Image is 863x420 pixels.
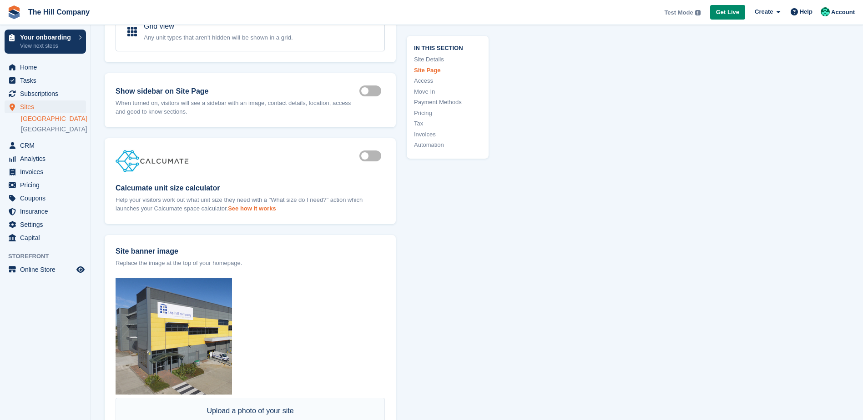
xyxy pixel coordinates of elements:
[5,139,86,152] a: menu
[116,195,385,213] p: Help your visitors work out what unit size they need with a "What size do I need?" action which l...
[831,8,855,17] span: Account
[755,7,773,16] span: Create
[5,179,86,191] a: menu
[5,30,86,54] a: Your onboarding View next steps
[414,98,481,107] a: Payment Methods
[116,278,232,395] img: image%20(1).jpg
[5,231,86,244] a: menu
[800,7,813,16] span: Help
[20,139,75,152] span: CRM
[414,55,481,64] a: Site Details
[695,10,701,15] img: icon-info-grey-7440780725fd019a000dd9b08b2336e03edf1995a4989e88bcd33f0948082b44.svg
[116,183,385,194] label: Calcumate unit size calculator
[20,34,74,40] p: Your onboarding
[5,218,86,231] a: menu
[20,61,75,74] span: Home
[75,264,86,275] a: Preview store
[20,192,75,205] span: Coupons
[25,5,93,20] a: The Hill Company
[710,5,745,20] a: Get Live
[8,252,91,261] span: Storefront
[5,192,86,205] a: menu
[5,205,86,218] a: menu
[20,165,75,178] span: Invoices
[821,7,830,16] img: Bradley Hill
[144,22,174,30] span: Grid view
[414,108,481,117] a: Pricing
[21,115,86,123] a: [GEOGRAPHIC_DATA]
[20,42,74,50] p: View next steps
[414,140,481,150] a: Automation
[5,87,86,100] a: menu
[5,61,86,74] a: menu
[20,179,75,191] span: Pricing
[116,246,385,257] label: Site banner image
[21,125,86,134] a: [GEOGRAPHIC_DATA]
[5,165,86,178] a: menu
[116,149,189,172] img: calcumate_logo-68c4a8085deca898b53b220a1c7e8a9816cf402ee1955ba1cf094f9c8ec4eff4.jpg
[414,119,481,128] a: Tax
[116,86,359,97] label: Show sidebar on Site Page
[414,76,481,85] a: Access
[664,8,693,17] span: Test Mode
[5,152,86,165] a: menu
[414,130,481,139] a: Invoices
[414,65,481,75] a: Site Page
[7,5,21,19] img: stora-icon-8386f47178a22dfd0bd8f6a31ec36ba5ce8667c1dd55bd0f319d3a0aa187defe.svg
[116,259,385,268] p: Replace the image at the top of your homepage.
[20,205,75,218] span: Insurance
[228,205,276,212] a: See how it works
[359,155,385,157] label: Is active
[20,100,75,113] span: Sites
[116,99,359,116] p: When turned on, visitors will see a sidebar with an image, contact details, location, access and ...
[20,74,75,87] span: Tasks
[20,218,75,231] span: Settings
[716,8,739,17] span: Get Live
[5,74,86,87] a: menu
[5,263,86,276] a: menu
[20,263,75,276] span: Online Store
[20,87,75,100] span: Subscriptions
[20,152,75,165] span: Analytics
[144,34,293,41] small: Any unit types that aren't hidden will be shown in a grid.
[5,100,86,113] a: menu
[414,87,481,96] a: Move In
[414,43,481,51] span: In this section
[359,90,385,92] label: Storefront show sidebar on site page
[20,231,75,244] span: Capital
